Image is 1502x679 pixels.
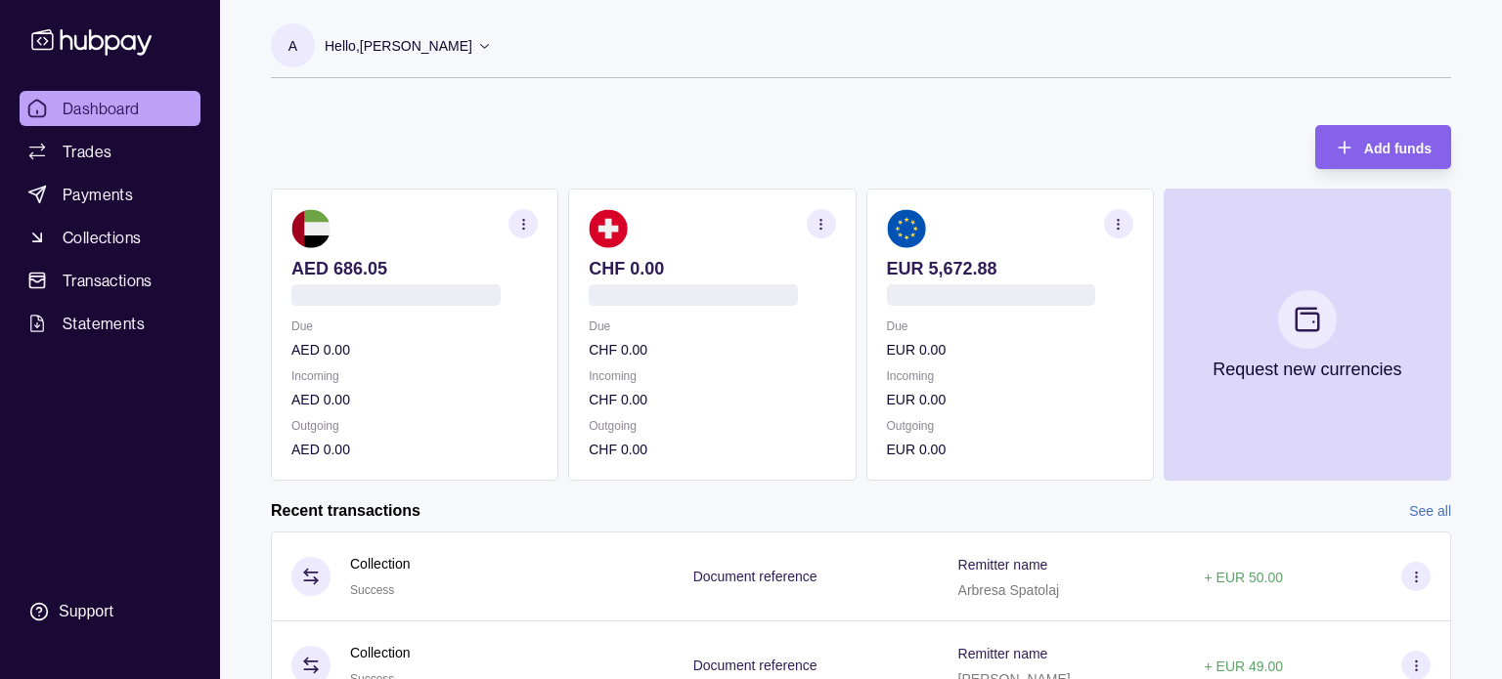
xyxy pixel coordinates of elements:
[63,97,140,120] span: Dashboard
[887,258,1133,279] p: EUR 5,672.88
[291,389,538,410] p: AED 0.00
[291,258,538,279] p: AED 686.05
[1213,359,1401,380] p: Request new currencies
[63,183,133,206] span: Payments
[958,646,1048,661] p: Remitter name
[958,557,1048,573] p: Remitter name
[1204,658,1283,674] p: + EUR 49.00
[887,365,1133,387] p: Incoming
[350,642,410,663] p: Collection
[1315,125,1451,169] button: Add funds
[1204,570,1283,585] p: + EUR 50.00
[63,269,153,292] span: Transactions
[20,91,200,126] a: Dashboard
[1409,500,1451,522] a: See all
[1164,189,1451,481] button: Request new currencies
[693,569,817,584] p: Document reference
[325,35,472,57] p: Hello, [PERSON_NAME]
[350,583,394,597] span: Success
[589,339,835,361] p: CHF 0.00
[288,35,297,57] p: A
[59,601,113,622] div: Support
[589,365,835,387] p: Incoming
[887,415,1133,437] p: Outgoing
[887,316,1133,337] p: Due
[20,263,200,298] a: Transactions
[589,415,835,437] p: Outgoing
[291,209,331,248] img: ae
[887,339,1133,361] p: EUR 0.00
[589,439,835,460] p: CHF 0.00
[589,209,628,248] img: ch
[589,316,835,337] p: Due
[271,500,420,522] h2: Recent transactions
[291,415,538,437] p: Outgoing
[291,439,538,460] p: AED 0.00
[958,582,1060,598] p: Arbresa Spatolaj
[291,316,538,337] p: Due
[589,258,835,279] p: CHF 0.00
[693,658,817,673] p: Document reference
[20,177,200,212] a: Payments
[20,220,200,255] a: Collections
[63,312,145,335] span: Statements
[291,339,538,361] p: AED 0.00
[20,306,200,341] a: Statements
[291,365,538,387] p: Incoming
[63,226,141,249] span: Collections
[887,439,1133,460] p: EUR 0.00
[1364,141,1432,156] span: Add funds
[350,553,410,574] p: Collection
[20,134,200,169] a: Trades
[887,209,926,248] img: eu
[63,140,111,163] span: Trades
[887,389,1133,410] p: EUR 0.00
[589,389,835,410] p: CHF 0.00
[20,591,200,632] a: Support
